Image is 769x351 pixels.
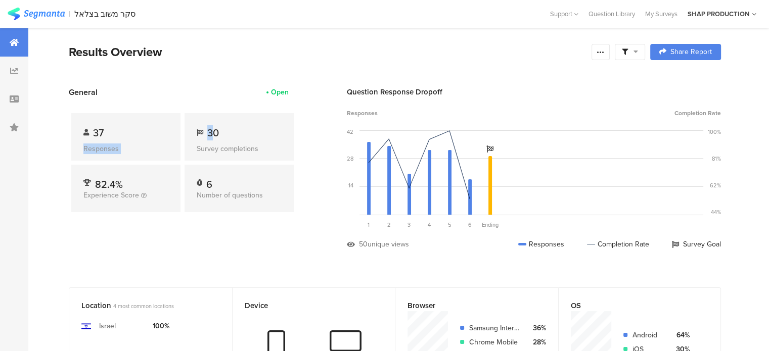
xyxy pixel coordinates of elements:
span: Number of questions [197,190,263,200]
span: 1 [368,221,370,229]
div: Samsung Internet [469,323,520,333]
div: סקר משוב בצלאל [74,9,135,19]
span: 30 [207,125,219,140]
a: Question Library [583,9,640,19]
div: Question Response Dropoff [347,86,721,97]
div: Completion Rate [587,239,649,249]
div: Responses [518,239,564,249]
div: 36% [528,323,546,333]
div: 6 [206,177,212,187]
i: Survey Goal [486,145,493,153]
div: Open [271,87,289,97]
span: 6 [468,221,472,229]
div: Results Overview [69,43,586,61]
div: Israel [99,321,116,331]
div: Responses [83,143,168,154]
span: 2 [387,221,391,229]
div: Survey completions [197,143,282,154]
div: 42 [347,128,353,136]
div: OS [571,300,692,311]
div: Device [245,300,367,311]
span: General [69,86,98,98]
div: 14 [348,181,353,189]
span: Responses [347,109,378,118]
div: unique views [368,239,409,249]
div: SHAP PRODUCTION [688,9,749,19]
img: segmanta logo [8,8,65,20]
div: Support [550,6,578,22]
span: Share Report [670,48,712,56]
a: My Surveys [640,9,683,19]
div: Browser [408,300,529,311]
div: 50 [359,239,368,249]
span: 82.4% [95,177,123,192]
span: 37 [93,125,104,140]
div: 100% [708,128,721,136]
div: Survey Goal [672,239,721,249]
div: 64% [672,330,690,340]
div: 44% [711,208,721,216]
span: 4 most common locations [113,302,174,310]
span: 5 [448,221,451,229]
div: Android [632,330,664,340]
div: 28 [347,155,353,163]
div: Location [81,300,203,311]
span: 4 [428,221,431,229]
div: Ending [480,221,500,229]
div: | [69,8,70,20]
div: 81% [712,155,721,163]
div: 100% [153,321,169,331]
div: 62% [710,181,721,189]
span: Completion Rate [674,109,721,118]
div: 28% [528,337,546,347]
span: 3 [408,221,411,229]
div: Chrome Mobile [469,337,520,347]
span: Experience Score [83,190,139,200]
